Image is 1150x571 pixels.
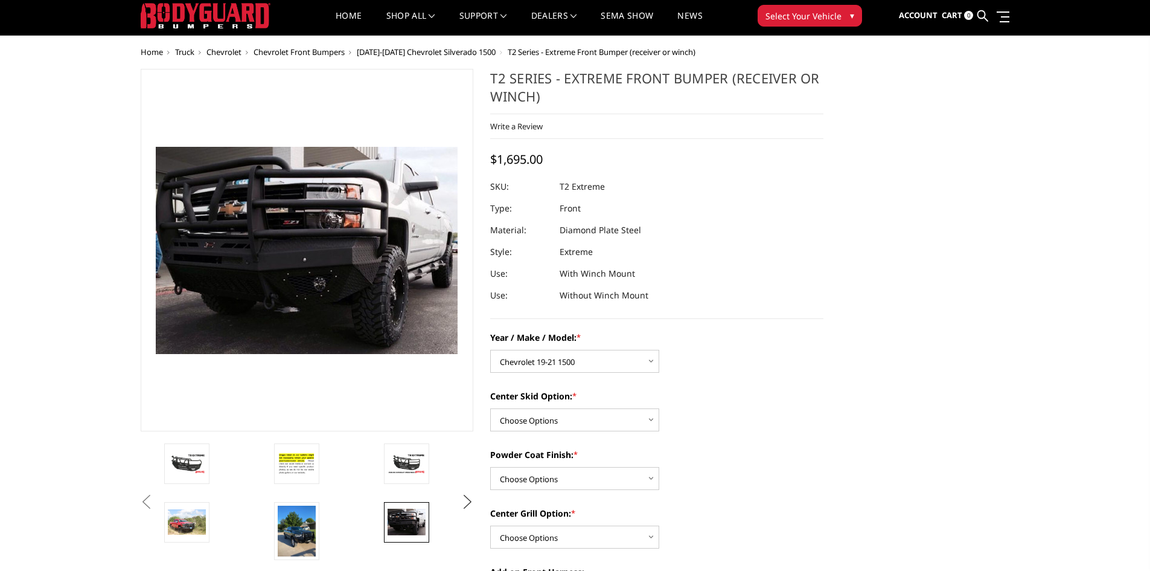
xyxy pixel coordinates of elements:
[490,507,823,520] label: Center Grill Option:
[677,11,702,35] a: News
[899,10,938,21] span: Account
[850,9,854,22] span: ▾
[490,176,551,198] dt: SKU:
[531,11,577,35] a: Dealers
[490,263,551,285] dt: Use:
[560,176,605,198] dd: T2 Extreme
[490,151,543,167] span: $1,695.00
[942,10,962,21] span: Cart
[357,47,496,57] a: [DATE]-[DATE] Chevrolet Silverado 1500
[490,390,823,402] label: Center Skid Option:
[336,11,362,35] a: Home
[141,47,163,57] a: Home
[490,198,551,219] dt: Type:
[206,47,241,57] a: Chevrolet
[168,509,206,535] img: T2 Series - Extreme Front Bumper (receiver or winch)
[490,448,823,461] label: Powder Coat Finish:
[560,219,641,241] dd: Diamond Plate Steel
[278,451,316,477] img: T2 Series - Extreme Front Bumper (receiver or winch)
[490,219,551,241] dt: Material:
[490,285,551,306] dt: Use:
[386,11,435,35] a: shop all
[765,10,842,22] span: Select Your Vehicle
[141,3,270,28] img: BODYGUARD BUMPERS
[490,69,823,114] h1: T2 Series - Extreme Front Bumper (receiver or winch)
[490,331,823,344] label: Year / Make / Model:
[388,509,426,535] img: T2 Series - Extreme Front Bumper (receiver or winch)
[964,11,973,20] span: 0
[560,198,581,219] dd: Front
[560,241,593,263] dd: Extreme
[388,453,426,474] img: T2 Series - Extreme Front Bumper (receiver or winch)
[459,11,507,35] a: Support
[758,5,862,27] button: Select Your Vehicle
[490,241,551,263] dt: Style:
[560,285,648,306] dd: Without Winch Mount
[560,263,635,285] dd: With Winch Mount
[601,11,653,35] a: SEMA Show
[254,47,345,57] a: Chevrolet Front Bumpers
[138,493,156,511] button: Previous
[175,47,194,57] a: Truck
[141,69,474,431] a: T2 Series - Extreme Front Bumper (receiver or winch)
[278,506,316,557] img: T2 Series - Extreme Front Bumper (receiver or winch)
[168,453,206,474] img: T2 Series - Extreme Front Bumper (receiver or winch)
[490,121,543,132] a: Write a Review
[508,47,695,57] span: T2 Series - Extreme Front Bumper (receiver or winch)
[458,493,476,511] button: Next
